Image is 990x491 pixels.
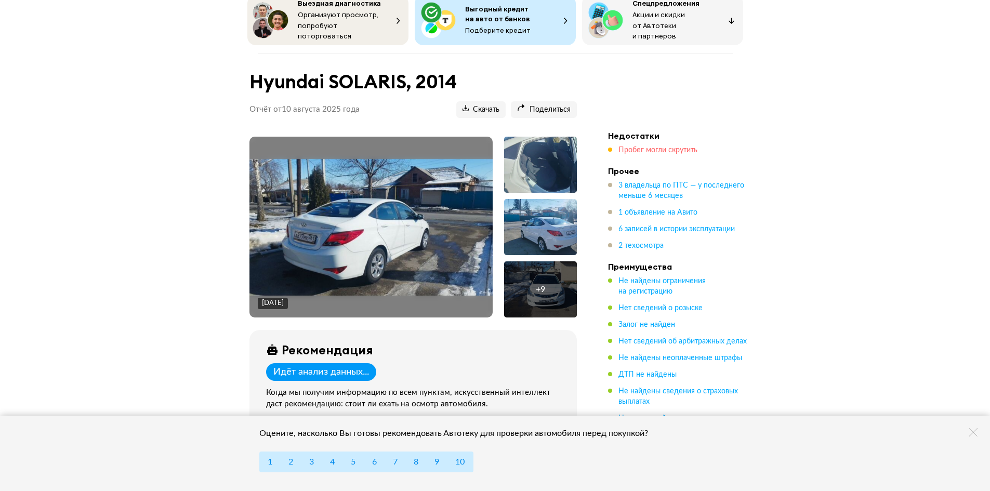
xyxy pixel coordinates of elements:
h4: Прочее [608,166,754,176]
span: 10 [455,458,465,466]
span: 1 объявление на Авито [618,209,697,216]
p: Отчёт от 10 августа 2025 года [249,104,360,115]
span: Пробег могли скрутить [618,147,697,154]
div: Рекомендация [282,342,373,357]
span: 9 [434,458,439,466]
button: 4 [322,452,343,472]
button: 2 [280,452,301,472]
span: 6 [372,458,377,466]
span: Скачать [463,105,499,115]
span: 2 техосмотра [618,242,664,249]
span: Выгодный кредит на авто от банков [465,4,530,23]
h4: Недостатки [608,130,754,141]
h4: Преимущества [608,261,754,272]
span: Нет сведений о продаже на аукционах аварийных автомобилей [618,415,752,432]
span: Организуют просмотр, попробуют поторговаться [298,10,379,41]
button: 10 [447,452,473,472]
span: 4 [330,458,335,466]
button: 1 [259,452,281,472]
button: Скачать [456,101,506,118]
span: Нет сведений об арбитражных делах [618,338,747,345]
span: 2 [288,458,293,466]
button: 6 [364,452,385,472]
button: 3 [301,452,322,472]
button: 8 [405,452,427,472]
div: Идёт анализ данных... [273,366,369,378]
span: Поделиться [517,105,571,115]
img: Main car [249,159,493,296]
span: 3 владельца по ПТС — у последнего меньше 6 месяцев [618,182,744,200]
button: 9 [426,452,447,472]
span: 3 [309,458,314,466]
span: Не найдены сведения о страховых выплатах [618,388,738,405]
div: [DATE] [262,299,284,308]
span: Не найдены ограничения на регистрацию [618,277,706,295]
span: Акции и скидки от Автотеки и партнёров [632,10,685,41]
span: Подберите кредит [465,25,531,35]
span: Залог не найден [618,321,675,328]
span: 8 [414,458,418,466]
div: + 9 [536,284,545,295]
span: Нет сведений о розыске [618,304,703,312]
span: 1 [268,458,272,466]
div: Когда мы получим информацию по всем пунктам, искусственный интеллект даст рекомендацию: стоит ли ... [266,387,564,410]
span: Не найдены неоплаченные штрафы [618,354,742,362]
h1: Hyundai SOLARIS, 2014 [249,71,577,93]
button: 7 [385,452,406,472]
span: 5 [351,458,355,466]
button: Поделиться [511,101,577,118]
span: ДТП не найдены [618,371,677,378]
span: 7 [393,458,398,466]
button: 5 [342,452,364,472]
div: Оцените, насколько Вы готовы рекомендовать Автотеку для проверки автомобиля перед покупкой? [259,428,662,439]
span: 6 записей в истории эксплуатации [618,225,735,233]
